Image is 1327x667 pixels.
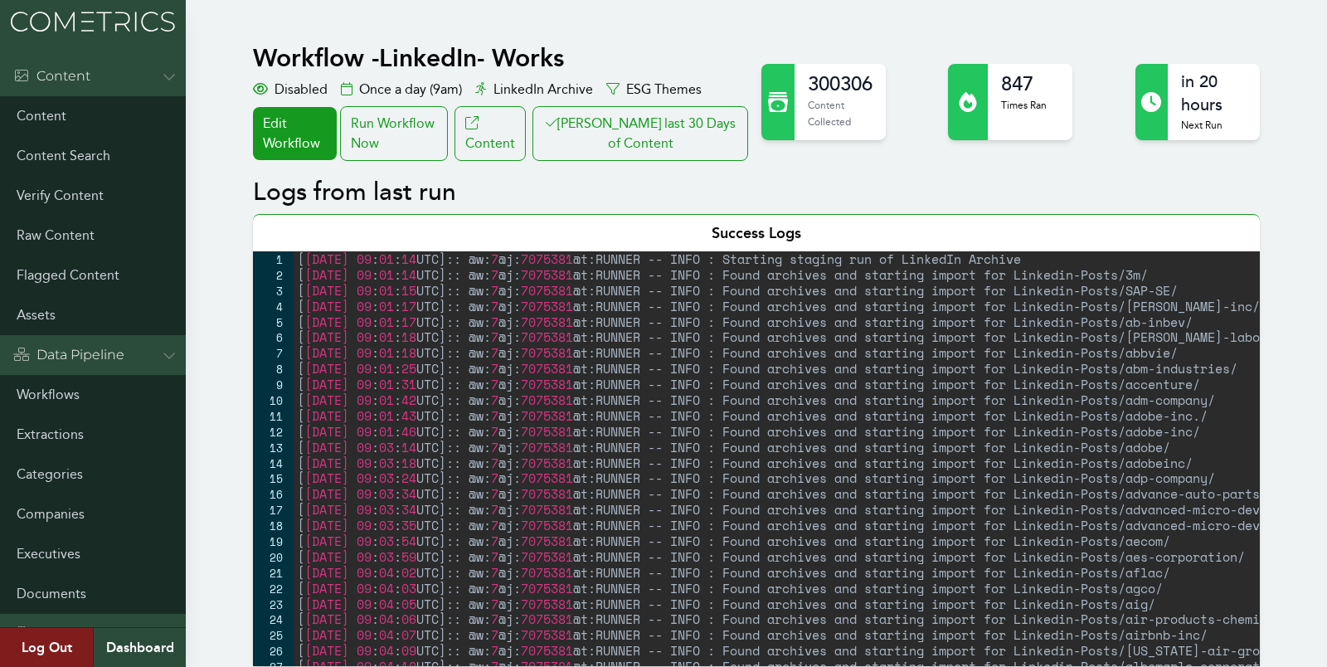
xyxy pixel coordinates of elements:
button: [PERSON_NAME] last 30 Days of Content [532,106,748,161]
div: 21 [253,565,294,581]
div: ESG Themes [606,80,702,100]
div: 18 [253,518,294,533]
div: 1 [253,251,294,267]
div: 14 [253,455,294,471]
h2: 300306 [808,71,873,97]
div: 12 [253,424,294,440]
div: 13 [253,440,294,455]
h1: Workflow - LinkedIn- Works [253,43,751,73]
div: 5 [253,314,294,330]
div: Run Workflow Now [340,106,448,161]
div: Disabled [253,80,328,100]
a: Dashboard [93,628,186,667]
div: 19 [253,533,294,549]
div: 22 [253,581,294,596]
div: 6 [253,329,294,345]
p: Next Run [1181,117,1246,134]
div: Success Logs [253,214,1259,251]
h2: 847 [1001,71,1047,97]
div: 7 [253,345,294,361]
div: 9 [253,377,294,392]
div: 11 [253,408,294,424]
div: 4 [253,299,294,314]
div: LinkedIn Archive [475,80,593,100]
div: 24 [253,611,294,627]
div: Once a day (9am) [341,80,462,100]
h2: in 20 hours [1181,71,1246,117]
div: Admin [13,624,81,644]
div: 20 [253,549,294,565]
a: Edit Workflow [253,107,336,160]
div: 2 [253,267,294,283]
div: 17 [253,502,294,518]
div: 8 [253,361,294,377]
div: 3 [253,283,294,299]
p: Content Collected [808,97,873,129]
div: 23 [253,596,294,612]
div: 10 [253,392,294,408]
h2: Logs from last run [253,178,1259,207]
div: Data Pipeline [13,345,124,365]
div: 25 [253,627,294,643]
div: 26 [253,643,294,659]
a: Content [454,106,526,161]
div: 16 [253,486,294,502]
div: Content [13,66,90,86]
div: 15 [253,470,294,486]
p: Times Ran [1001,97,1047,114]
